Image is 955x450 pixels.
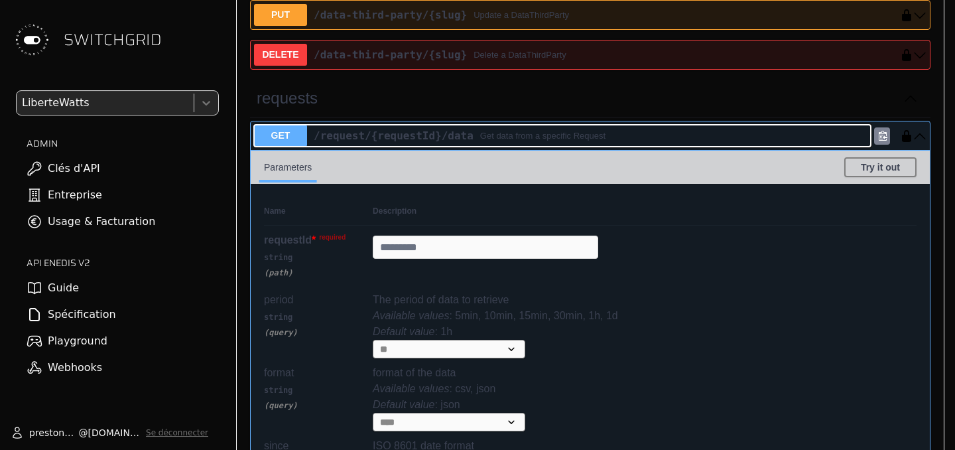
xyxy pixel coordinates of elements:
[11,19,53,61] img: Switchgrid Logo
[474,48,566,62] div: Delete a DataThirdParty
[254,4,893,26] button: PUT/data-third-party/{slug}Update a DataThirdParty
[29,426,78,439] span: prestone.ngayo
[373,397,917,413] p: : json
[373,381,917,397] p: : csv, json
[88,426,141,439] span: [DOMAIN_NAME]
[314,9,467,21] span: /data-third-party /{slug}
[264,365,365,381] div: format
[893,129,913,143] button: authorization button locked
[64,29,162,50] span: SWITCHGRID
[913,48,926,62] button: delete ​/data-third-party​/{slug}
[264,267,373,279] div: ( path )
[254,44,893,66] button: DELETE/data-third-party/{slug}Delete a DataThirdParty
[373,365,917,381] p: format of the data
[893,48,913,62] button: authorization button locked
[254,125,871,147] button: GET/request/{requestId}/dataGet data from a specific Request
[257,89,318,107] span: requests
[373,308,917,324] p: : 5min, 10min, 15min, 30min, 1h, 1d
[78,426,88,439] span: @
[264,308,373,327] div: string
[27,137,219,150] h2: ADMIN
[373,326,434,337] i: Default value
[474,9,569,22] div: Update a DataThirdParty
[874,127,890,145] div: Copy to clipboard
[913,9,926,22] button: put ​/data-third-party​/{slug}
[480,129,605,143] div: Get data from a specific Request
[264,292,365,308] div: period
[373,383,449,394] i: Available values
[314,129,474,142] span: /request /{requestId} /data
[904,92,917,105] button: Collapse operation
[373,197,917,226] th: Description
[264,162,312,173] span: Parameters
[264,400,373,412] div: ( query )
[264,381,373,400] div: string
[314,48,467,61] span: /data-third-party /{slug}
[254,44,307,66] span: DELETE
[373,324,917,340] p: : 1h
[254,125,307,147] span: GET
[893,9,913,22] button: authorization button locked
[913,129,926,143] button: get ​/request​/{requestId}​/data
[373,292,917,308] p: The period of data to retrieve
[146,427,208,438] button: Se déconnecter
[373,310,449,321] i: Available values
[264,197,373,226] th: Name
[254,4,307,26] span: PUT
[264,327,373,338] div: ( query )
[844,157,917,177] button: Try it out
[264,232,365,248] div: requestId
[264,248,373,267] div: string
[27,256,219,269] h2: API ENEDIS v2
[373,399,434,410] i: Default value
